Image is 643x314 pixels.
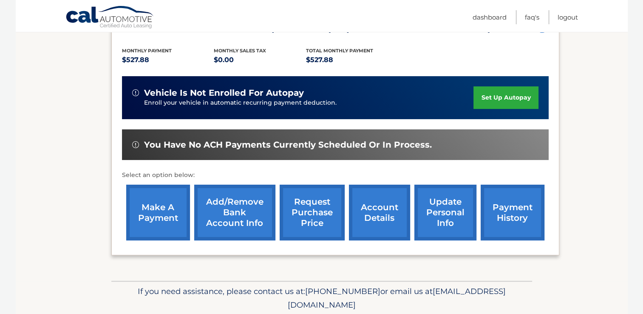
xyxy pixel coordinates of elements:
span: [PHONE_NUMBER] [305,286,380,296]
a: payment history [481,185,544,240]
p: $527.88 [306,54,398,66]
a: Add/Remove bank account info [194,185,275,240]
p: Select an option below: [122,170,549,180]
a: Cal Automotive [65,6,155,30]
p: If you need assistance, please contact us at: or email us at [117,285,527,312]
a: Logout [558,10,578,24]
a: make a payment [126,185,190,240]
span: Monthly Payment [122,48,172,54]
a: set up autopay [473,86,538,109]
a: account details [349,185,410,240]
a: Dashboard [473,10,507,24]
span: Monthly sales Tax [214,48,266,54]
a: request purchase price [280,185,345,240]
span: [EMAIL_ADDRESS][DOMAIN_NAME] [288,286,506,310]
img: alert-white.svg [132,141,139,148]
p: $0.00 [214,54,306,66]
img: alert-white.svg [132,89,139,96]
span: You have no ACH payments currently scheduled or in process. [144,140,432,150]
a: update personal info [414,185,476,240]
p: $527.88 [122,54,214,66]
span: Total Monthly Payment [306,48,373,54]
p: Enroll your vehicle in automatic recurring payment deduction. [144,98,474,108]
span: vehicle is not enrolled for autopay [144,88,304,98]
a: FAQ's [525,10,539,24]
